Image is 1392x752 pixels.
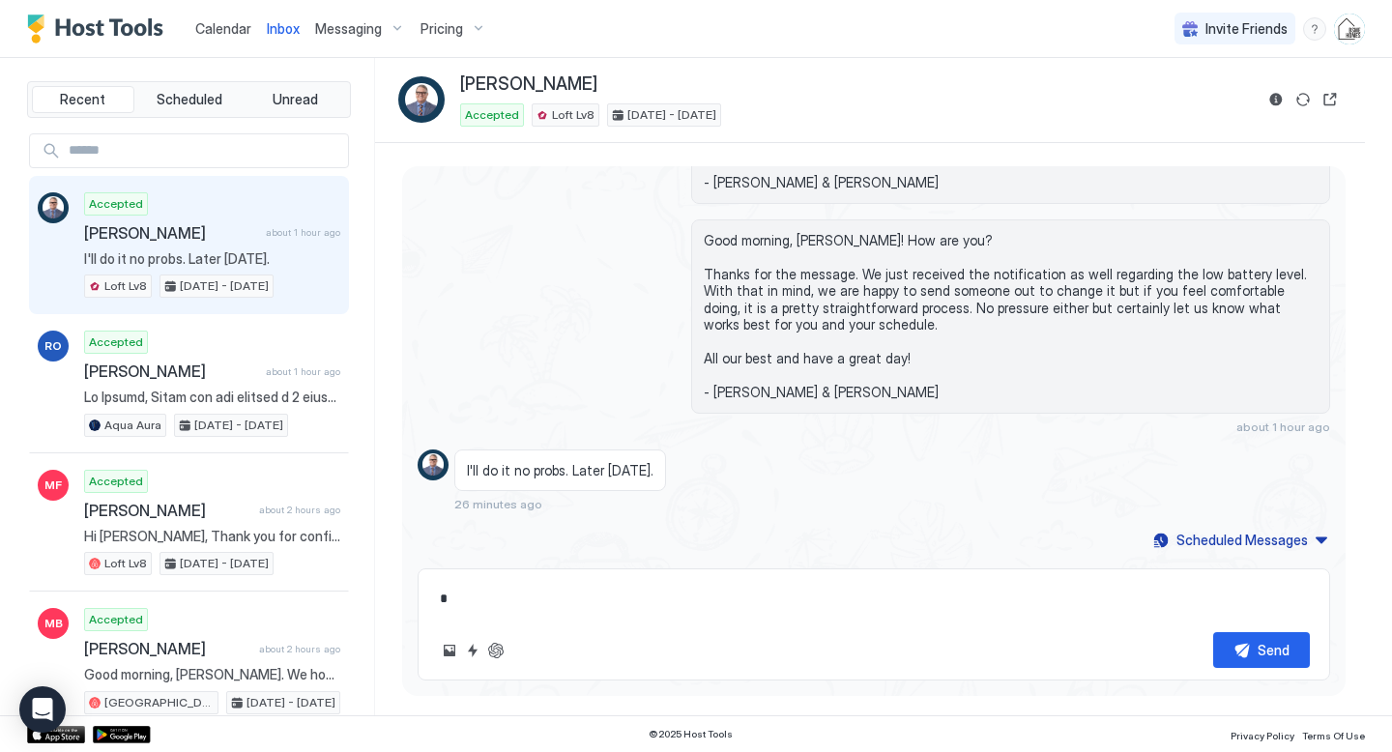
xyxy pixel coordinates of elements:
[259,504,340,516] span: about 2 hours ago
[420,20,463,38] span: Pricing
[84,362,258,381] span: [PERSON_NAME]
[1236,419,1330,434] span: about 1 hour ago
[84,666,340,683] span: Good morning, [PERSON_NAME]. We hope this message finds you well! Ahead of your arrival we wanted...
[649,728,733,740] span: © 2025 Host Tools
[244,86,346,113] button: Unread
[44,337,62,355] span: RO
[180,277,269,295] span: [DATE] - [DATE]
[465,106,519,124] span: Accepted
[315,20,382,38] span: Messaging
[704,232,1318,401] span: Good morning, [PERSON_NAME]! How are you? Thanks for the message. We just received the notificati...
[195,18,251,39] a: Calendar
[484,639,507,662] button: ChatGPT Auto Reply
[259,643,340,655] span: about 2 hours ago
[27,14,172,43] a: Host Tools Logo
[1213,632,1310,668] button: Send
[93,726,151,743] a: Google Play Store
[438,639,461,662] button: Upload image
[44,615,63,632] span: MB
[1205,20,1288,38] span: Invite Friends
[84,389,340,406] span: Lo Ipsumd, Sitam con adi elitsed d 2 eiusm temp inc 5 utlabo et Dolo Magn aliq Eni, Adminimv 7qu ...
[89,195,143,213] span: Accepted
[1258,640,1290,660] div: Send
[84,639,251,658] span: [PERSON_NAME]
[1334,14,1365,44] div: User profile
[246,694,335,711] span: [DATE] - [DATE]
[89,333,143,351] span: Accepted
[460,73,597,96] span: [PERSON_NAME]
[104,555,147,572] span: Loft Lv8
[1176,530,1308,550] div: Scheduled Messages
[1231,724,1294,744] a: Privacy Policy
[266,365,340,378] span: about 1 hour ago
[1302,730,1365,741] span: Terms Of Use
[104,417,161,434] span: Aqua Aura
[19,686,66,733] div: Open Intercom Messenger
[27,726,85,743] a: App Store
[1264,88,1288,111] button: Reservation information
[454,497,542,511] span: 26 minutes ago
[1319,88,1342,111] button: Open reservation
[89,611,143,628] span: Accepted
[60,91,105,108] span: Recent
[32,86,134,113] button: Recent
[84,250,340,268] span: I'll do it no probs. Later [DATE].
[27,81,351,118] div: tab-group
[273,91,318,108] span: Unread
[1302,724,1365,744] a: Terms Of Use
[1303,17,1326,41] div: menu
[1291,88,1315,111] button: Sync reservation
[89,473,143,490] span: Accepted
[157,91,222,108] span: Scheduled
[104,277,147,295] span: Loft Lv8
[84,501,251,520] span: [PERSON_NAME]
[84,223,258,243] span: [PERSON_NAME]
[267,18,300,39] a: Inbox
[552,106,594,124] span: Loft Lv8
[138,86,241,113] button: Scheduled
[1231,730,1294,741] span: Privacy Policy
[84,528,340,545] span: Hi [PERSON_NAME], Thank you for confirming that 34610184336 is the best number to use if we need ...
[461,639,484,662] button: Quick reply
[266,226,340,239] span: about 1 hour ago
[104,694,214,711] span: [GEOGRAPHIC_DATA]
[467,462,653,479] span: I'll do it no probs. Later [DATE].
[267,20,300,37] span: Inbox
[61,134,348,167] input: Input Field
[44,477,62,494] span: MF
[627,106,716,124] span: [DATE] - [DATE]
[194,417,283,434] span: [DATE] - [DATE]
[180,555,269,572] span: [DATE] - [DATE]
[1150,527,1330,553] button: Scheduled Messages
[195,20,251,37] span: Calendar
